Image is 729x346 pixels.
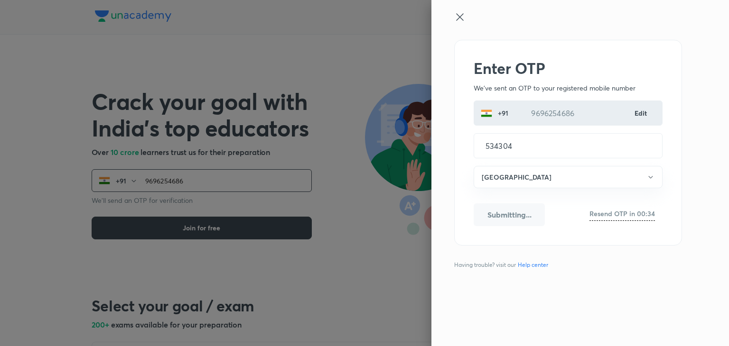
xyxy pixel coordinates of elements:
a: Edit [635,108,648,118]
button: Submitting... [474,203,545,226]
p: We've sent an OTP to your registered mobile number [474,83,663,93]
span: Having trouble? visit our [454,261,552,269]
input: One time password [474,134,662,158]
button: [GEOGRAPHIC_DATA] [474,166,663,188]
img: India [481,108,492,119]
p: +91 [492,108,512,118]
h2: Enter OTP [474,59,663,77]
a: Help center [516,261,550,269]
h6: Resend OTP in 00:34 [589,209,655,219]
